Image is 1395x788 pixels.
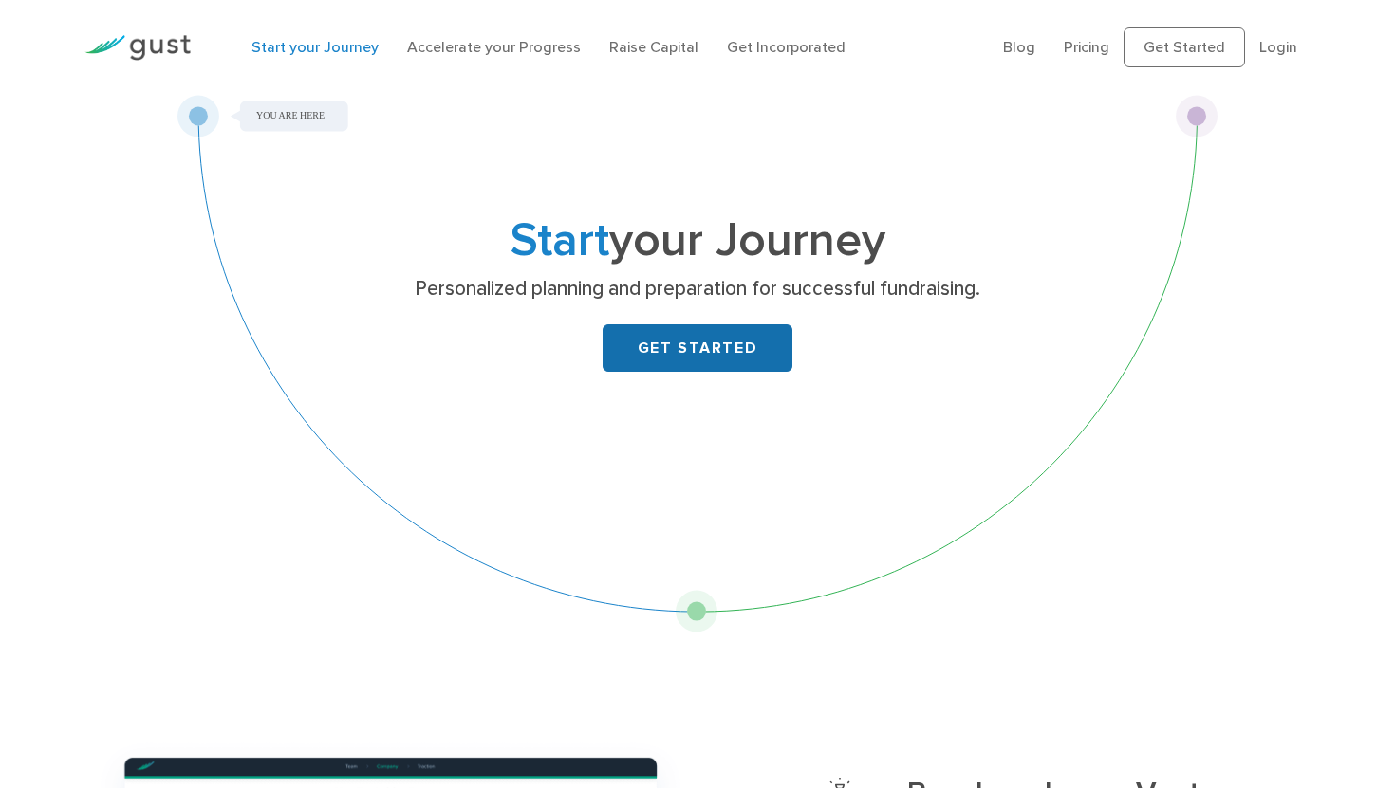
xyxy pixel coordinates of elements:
[407,38,581,56] a: Accelerate your Progress
[1064,38,1109,56] a: Pricing
[511,212,609,268] span: Start
[603,324,792,372] a: GET STARTED
[1259,38,1297,56] a: Login
[727,38,846,56] a: Get Incorporated
[1003,38,1035,56] a: Blog
[330,276,1066,302] p: Personalized planning and preparation for successful fundraising.
[251,38,379,56] a: Start your Journey
[84,35,191,61] img: Gust Logo
[1124,27,1245,67] a: Get Started
[609,38,698,56] a: Raise Capital
[323,219,1072,263] h1: your Journey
